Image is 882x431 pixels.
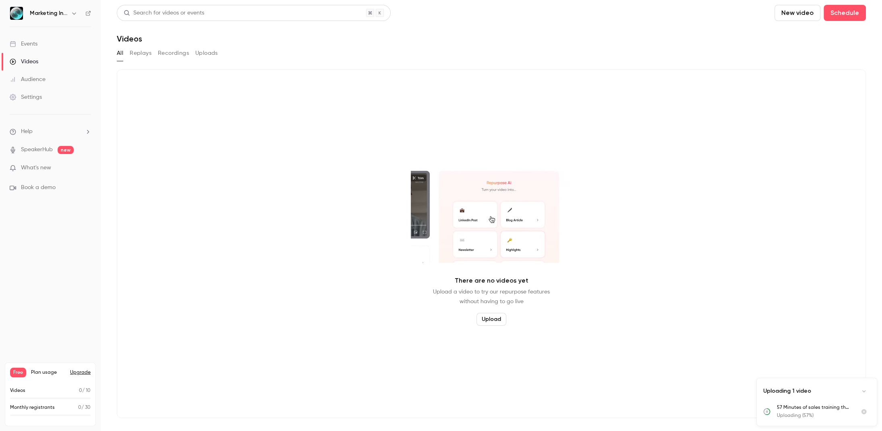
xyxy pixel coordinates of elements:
span: Plan usage [31,369,65,376]
h1: Videos [117,34,142,44]
li: help-dropdown-opener [10,127,91,136]
div: Videos [10,58,38,66]
button: Replays [130,47,151,60]
img: Marketing Intelligence [10,7,23,20]
a: SpeakerHub [21,146,53,154]
span: 0 [78,405,81,410]
p: Videos [10,387,25,394]
button: Upgrade [70,369,91,376]
p: / 30 [78,404,91,411]
ul: Uploads list [757,404,877,426]
iframe: Noticeable Trigger [81,164,91,172]
span: Free [10,368,26,377]
p: There are no videos yet [455,276,528,285]
div: Events [10,40,37,48]
span: 0 [79,388,82,393]
span: Book a demo [21,183,56,192]
span: What's new [21,164,51,172]
p: 57 Minutes of sales training that will explode your sales in [DATE] [777,404,851,411]
p: Monthly registrants [10,404,55,411]
button: Schedule [824,5,866,21]
button: Recordings [158,47,189,60]
button: Collapse uploads list [857,385,870,398]
p: Upload a video to try our repurpose features without having to go live [433,287,550,306]
span: Help [21,127,33,136]
p: Uploading (57%) [777,412,851,419]
h6: Marketing Intelligence [30,9,68,17]
button: New video [774,5,820,21]
button: Uploads [195,47,218,60]
button: Upload [476,313,506,326]
span: new [58,146,74,154]
section: Videos [117,5,866,426]
button: All [117,47,123,60]
div: Search for videos or events [124,9,204,17]
button: Cancel upload [857,405,870,418]
div: Settings [10,93,42,101]
div: Audience [10,75,46,83]
p: Uploading 1 video [763,387,811,395]
p: / 10 [79,387,91,394]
